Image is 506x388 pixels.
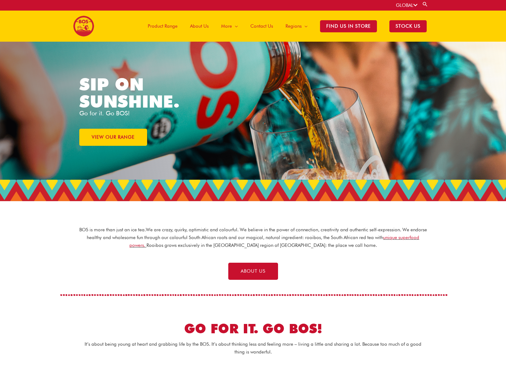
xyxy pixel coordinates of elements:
span: More [221,17,232,35]
p: Go for it. Go BOS! [79,110,253,116]
a: Search button [422,1,428,7]
a: Contact Us [244,11,279,42]
a: Regions [279,11,314,42]
a: About Us [184,11,215,42]
a: Product Range [142,11,184,42]
a: ABOUT US [228,263,278,280]
a: GLOBAL [396,2,417,8]
span: Contact Us [250,17,273,35]
span: Product Range [148,17,178,35]
h1: SIP ON SUNSHINE. [79,76,206,110]
a: unique superfood powers. [129,235,420,248]
span: Regions [285,17,302,35]
h2: GO FOR IT. GO BOS! [116,320,390,337]
a: STOCK US [383,11,433,42]
p: BOS is more than just an ice tea. We are crazy, quirky, optimistic and colourful. We believe in t... [79,226,427,249]
a: More [215,11,244,42]
span: ABOUT US [241,269,266,274]
img: BOS logo finals-200px [73,16,94,37]
span: It’s about being young at heart and grabbing life by the BOS. It’s about thinking less and feelin... [85,341,421,355]
span: About Us [190,17,209,35]
nav: Site Navigation [137,11,433,42]
a: VIEW OUR RANGE [79,129,147,146]
a: Find Us in Store [314,11,383,42]
span: STOCK US [389,20,427,32]
span: VIEW OUR RANGE [92,135,135,140]
span: Find Us in Store [320,20,377,32]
